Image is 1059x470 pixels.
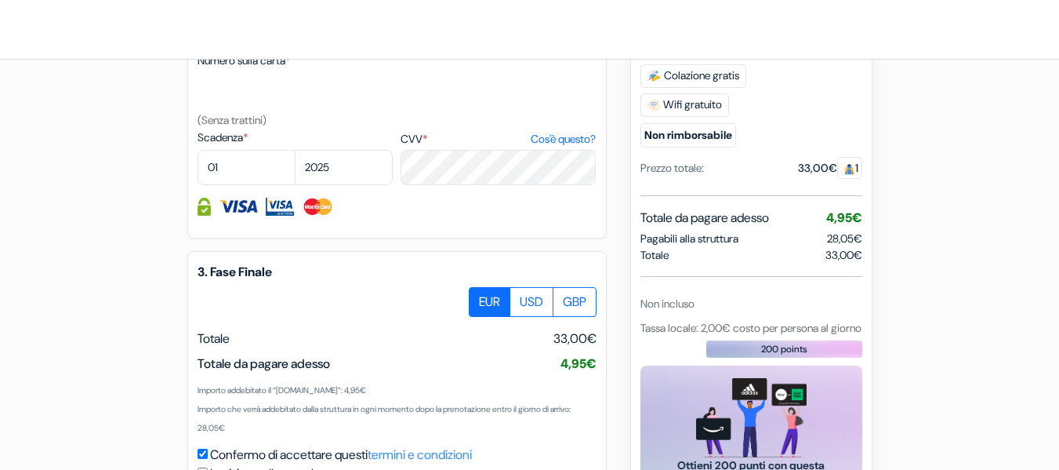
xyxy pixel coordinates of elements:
div: Prezzo totale: [640,159,704,176]
small: Non rimborsabile [640,122,736,147]
img: OstelliDellaGioventu.com [19,16,215,43]
span: 4,95€ [560,355,597,372]
img: gift_card_hero_new.png [696,377,807,457]
span: Totale [640,246,669,263]
span: Totale [198,330,230,347]
img: Le informazioni della carta di credito sono codificate e criptate [198,198,211,216]
small: Importo addebitato il “[DOMAIN_NAME]”: 4,95€ [198,385,366,395]
a: termini e condizioni [368,446,472,463]
label: CVV [401,131,596,148]
div: 33,00€ [798,159,862,176]
label: USD [510,287,553,317]
a: Cos'è questo? [531,131,596,148]
small: (Senza trattini) [198,113,267,127]
span: 4,95€ [826,209,862,225]
span: Colazione gratis [640,64,746,87]
h5: 3. Fase Finale [198,264,597,279]
small: Importo che verrà addebitato dalla struttura in ogni momento dopo la prenotazione entro il giorno... [198,404,571,433]
span: 1 [837,156,862,178]
label: Numero sulla carta [198,53,290,69]
img: free_wifi.svg [647,98,660,111]
img: free_breakfast.svg [647,69,661,82]
span: 28,05€ [827,231,862,245]
div: Non incluso [640,295,862,312]
span: Tassa locale: 2,00€ costo per persona al giorno [640,320,861,334]
img: Master Card [302,198,334,216]
label: Confermo di accettare questi [210,446,472,465]
div: Basic radio toggle button group [470,287,597,317]
img: Visa Electron [266,198,294,216]
img: Visa [219,198,258,216]
label: EUR [469,287,510,317]
span: Pagabili alla struttura [640,230,738,246]
span: Totale da pagare adesso [640,208,769,227]
label: Scadenza [198,129,393,146]
label: GBP [553,287,597,317]
img: guest.svg [843,162,855,174]
span: 200 points [761,341,807,355]
span: Wifi gratuito [640,93,729,116]
span: 33,00€ [553,330,597,348]
span: 33,00€ [825,246,862,263]
span: Totale da pagare adesso [198,355,330,372]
